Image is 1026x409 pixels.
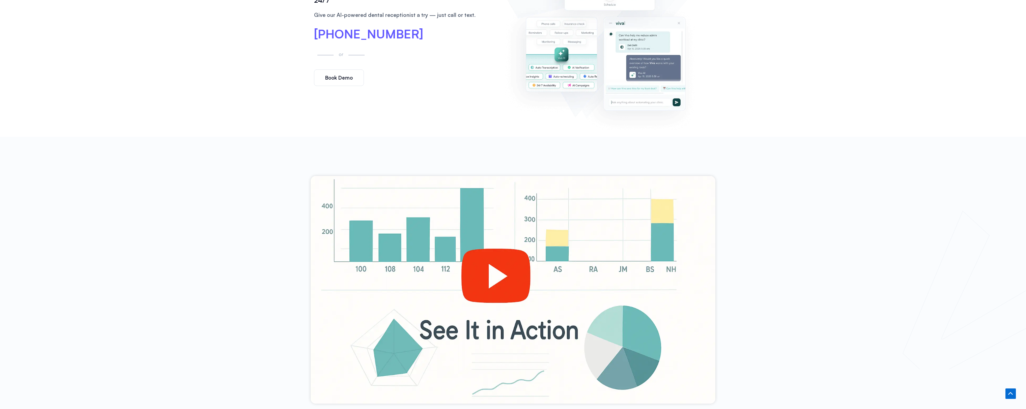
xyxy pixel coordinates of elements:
p: or [337,50,345,58]
a: Book Demo [314,69,364,86]
a: [PHONE_NUMBER] [314,28,423,40]
p: Give our AI-powered dental receptionist a try — just call or text. [314,11,488,19]
span: Book Demo [325,75,353,80]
